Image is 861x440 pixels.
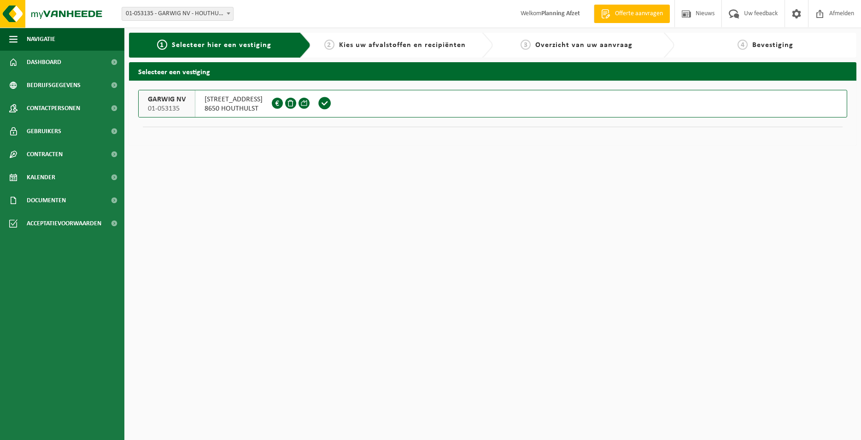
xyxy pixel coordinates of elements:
[738,40,748,50] span: 4
[535,41,633,49] span: Overzicht van uw aanvraag
[27,28,55,51] span: Navigatie
[172,41,271,49] span: Selecteer hier een vestiging
[541,10,580,17] strong: Planning Afzet
[5,420,154,440] iframe: chat widget
[122,7,234,21] span: 01-053135 - GARWIG NV - HOUTHULST
[324,40,334,50] span: 2
[27,143,63,166] span: Contracten
[521,40,531,50] span: 3
[148,95,186,104] span: GARWIG NV
[205,95,263,104] span: [STREET_ADDRESS]
[157,40,167,50] span: 1
[138,90,847,117] button: GARWIG NV 01-053135 [STREET_ADDRESS]8650 HOUTHULST
[613,9,665,18] span: Offerte aanvragen
[27,212,101,235] span: Acceptatievoorwaarden
[27,51,61,74] span: Dashboard
[129,62,856,80] h2: Selecteer een vestiging
[205,104,263,113] span: 8650 HOUTHULST
[148,104,186,113] span: 01-053135
[27,120,61,143] span: Gebruikers
[339,41,466,49] span: Kies uw afvalstoffen en recipiënten
[27,97,80,120] span: Contactpersonen
[122,7,233,20] span: 01-053135 - GARWIG NV - HOUTHULST
[27,74,81,97] span: Bedrijfsgegevens
[594,5,670,23] a: Offerte aanvragen
[752,41,793,49] span: Bevestiging
[27,166,55,189] span: Kalender
[27,189,66,212] span: Documenten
